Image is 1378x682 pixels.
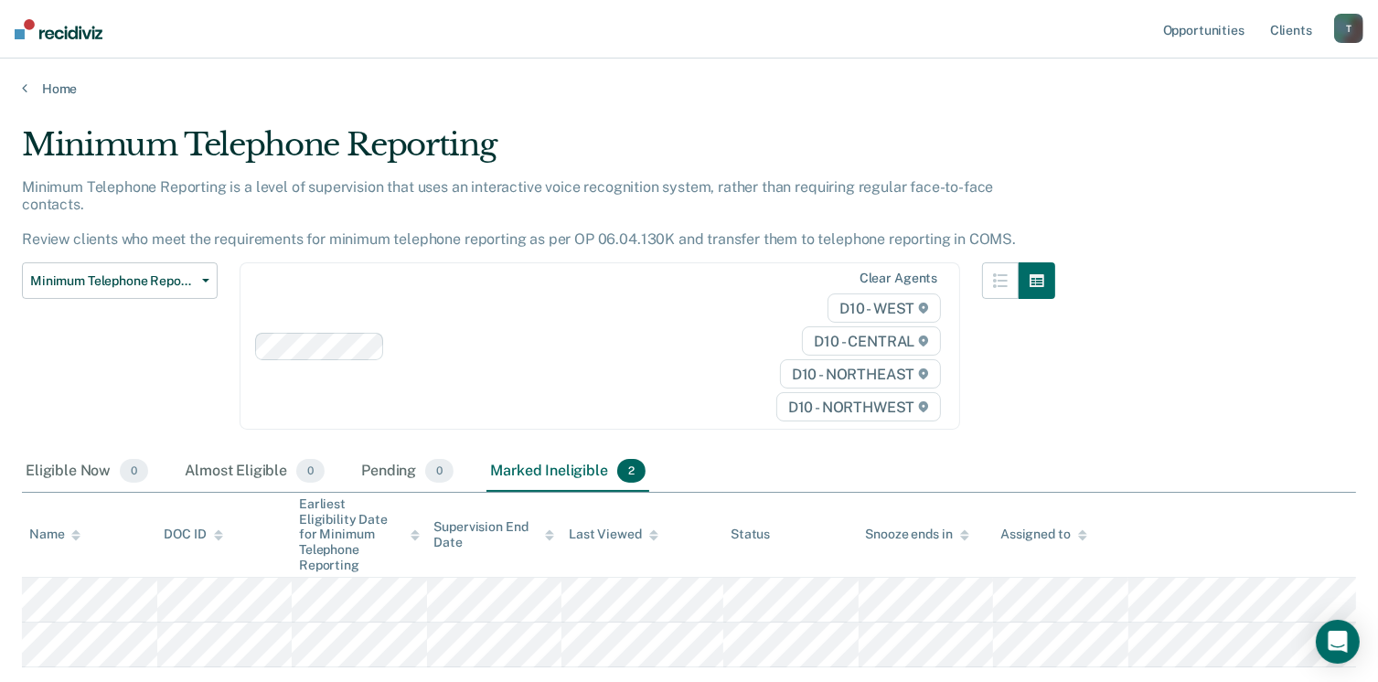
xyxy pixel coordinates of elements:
[731,527,770,542] div: Status
[15,19,102,39] img: Recidiviz
[1000,527,1086,542] div: Assigned to
[1334,14,1363,43] button: T
[30,273,195,289] span: Minimum Telephone Reporting
[434,519,555,550] div: Supervision End Date
[1316,620,1360,664] div: Open Intercom Messenger
[569,527,657,542] div: Last Viewed
[358,452,457,492] div: Pending0
[486,452,649,492] div: Marked Ineligible2
[828,293,941,323] span: D10 - WEST
[776,392,941,421] span: D10 - NORTHWEST
[617,459,646,483] span: 2
[860,271,937,286] div: Clear agents
[780,359,941,389] span: D10 - NORTHEAST
[120,459,148,483] span: 0
[866,527,969,542] div: Snooze ends in
[29,527,80,542] div: Name
[165,527,223,542] div: DOC ID
[22,262,218,299] button: Minimum Telephone Reporting
[22,80,1356,97] a: Home
[299,496,420,573] div: Earliest Eligibility Date for Minimum Telephone Reporting
[802,326,941,356] span: D10 - CENTRAL
[425,459,454,483] span: 0
[22,452,152,492] div: Eligible Now0
[22,126,1055,178] div: Minimum Telephone Reporting
[296,459,325,483] span: 0
[181,452,328,492] div: Almost Eligible0
[22,178,1016,249] p: Minimum Telephone Reporting is a level of supervision that uses an interactive voice recognition ...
